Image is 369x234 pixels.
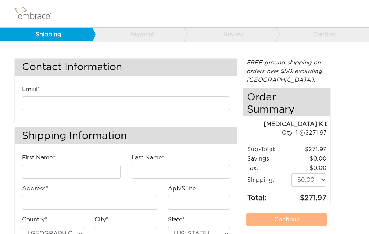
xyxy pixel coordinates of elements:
[184,28,276,41] a: Review
[247,187,291,204] td: Total:
[252,129,327,137] div: 1 @
[95,215,108,224] label: City*
[15,127,237,144] h3: Shipping Information
[22,85,40,94] label: Email*
[168,215,185,224] label: State*
[13,5,59,23] img: logo.png
[247,173,291,187] td: Shipping:
[132,153,164,162] label: Last Name*
[92,28,184,41] a: Payment
[291,145,327,154] td: 271.97
[247,163,291,173] td: Tax:
[291,163,327,173] td: 0.00
[22,184,48,193] label: Address*
[276,28,368,41] a: Confirm
[168,184,196,193] label: Apt/Suite
[291,154,327,163] td: 0.00
[291,187,327,204] td: 271.97
[247,145,291,154] td: Sub-Total:
[22,153,55,162] label: First Name*
[247,154,291,163] td: Savings :
[246,213,327,226] a: Continue
[22,215,47,224] label: Country*
[243,58,331,84] div: FREE ground shipping on orders over $50, excluding [GEOGRAPHIC_DATA].
[243,88,330,116] h4: Order Summary
[15,59,237,76] h3: Contact Information
[243,120,327,129] div: [MEDICAL_DATA] Kit
[305,130,327,136] span: 271.97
